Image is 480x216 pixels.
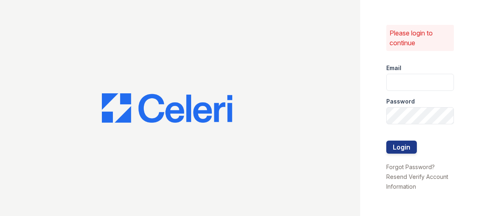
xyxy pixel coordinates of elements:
[386,163,435,170] a: Forgot Password?
[386,141,417,154] button: Login
[386,64,401,72] label: Email
[386,173,448,190] a: Resend Verify Account Information
[102,93,232,123] img: CE_Logo_Blue-a8612792a0a2168367f1c8372b55b34899dd931a85d93a1a3d3e32e68fde9ad4.png
[386,97,415,106] label: Password
[390,28,451,48] p: Please login to continue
